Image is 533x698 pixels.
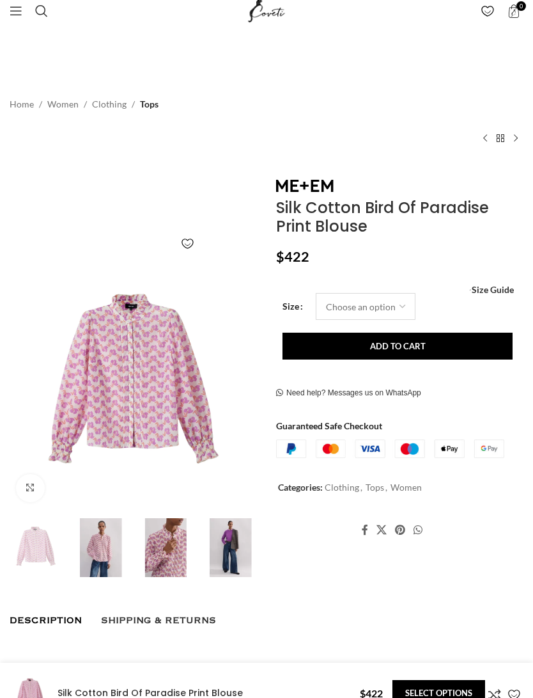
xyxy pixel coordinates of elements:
a: Women [47,97,79,111]
a: Fancy designing your own shoe? | Discover Now [171,32,362,43]
a: WhatsApp social link [410,520,427,539]
strong: Guaranteed Safe Checkout [276,420,382,431]
a: Tops [140,97,158,111]
a: X social link [372,520,390,539]
a: Tops [366,482,384,493]
img: Me and Em Multicolour dress [201,518,260,577]
img: Me and Em collection [137,518,196,577]
a: Previous product [477,131,493,146]
a: Pinterest social link [391,520,410,539]
h1: Silk Cotton Bird Of Paradise Print Blouse [276,199,523,236]
a: Need help? Messages us on WhatsApp [276,388,421,399]
span: $ [276,248,284,265]
a: Facebook social link [357,520,372,539]
img: Me and Em [276,180,334,192]
a: Home [10,97,34,111]
img: Me-and-Em-Silk-Cotton-Bird-Of-Paradise-Print-Blouse-scaled96909_nobg [6,258,260,512]
label: Size [282,299,303,313]
a: Site logo [245,4,288,15]
a: Clothing [92,97,127,111]
a: Next product [508,131,523,146]
bdi: 422 [276,248,309,265]
button: Add to cart [282,333,513,360]
span: Categories: [278,482,323,493]
img: Silk Cotton Bird Of Paradise Print Blouse [6,518,65,577]
span: , [385,480,387,495]
img: guaranteed-safe-checkout-bordered.j [276,440,504,458]
span: Shipping & Returns [101,615,216,626]
span: Description [10,615,82,626]
a: Clothing [325,482,359,493]
span: 0 [516,1,526,11]
nav: Breadcrumb [10,97,158,111]
img: Me and Em dresses [72,518,130,577]
a: Women [390,482,422,493]
span: , [360,480,362,495]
